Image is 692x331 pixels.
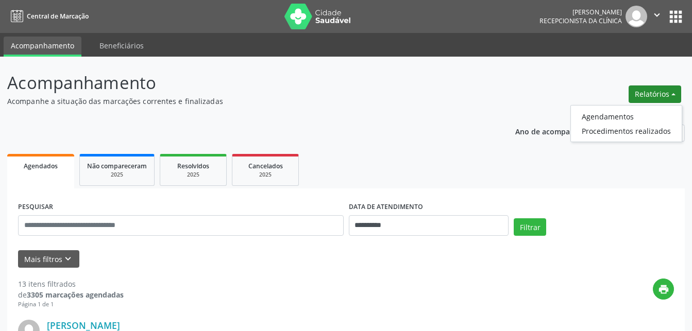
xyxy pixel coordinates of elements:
i: keyboard_arrow_down [62,253,74,265]
a: [PERSON_NAME] [47,320,120,331]
label: DATA DE ATENDIMENTO [349,199,423,215]
label: PESQUISAR [18,199,53,215]
a: Acompanhamento [4,37,81,57]
button: Filtrar [514,218,546,236]
div: Página 1 de 1 [18,300,124,309]
div: [PERSON_NAME] [539,8,622,16]
button:  [647,6,667,27]
ul: Relatórios [570,105,682,142]
i:  [651,9,663,21]
p: Acompanhamento [7,70,482,96]
button: apps [667,8,685,26]
p: Acompanhe a situação das marcações correntes e finalizadas [7,96,482,107]
div: de [18,289,124,300]
a: Central de Marcação [7,8,89,25]
div: 2025 [87,171,147,179]
div: 2025 [240,171,291,179]
button: Mais filtroskeyboard_arrow_down [18,250,79,268]
a: Agendamentos [571,109,682,124]
i: print [658,284,669,295]
span: Recepcionista da clínica [539,16,622,25]
a: Procedimentos realizados [571,124,682,138]
span: Cancelados [248,162,283,170]
strong: 3305 marcações agendadas [27,290,124,300]
button: Relatórios [629,85,681,103]
span: Resolvidos [177,162,209,170]
button: print [653,278,674,300]
img: img [626,6,647,27]
a: Beneficiários [92,37,151,55]
div: 13 itens filtrados [18,278,124,289]
span: Não compareceram [87,162,147,170]
span: Agendados [24,162,58,170]
div: 2025 [167,171,219,179]
p: Ano de acompanhamento [515,125,606,137]
span: Central de Marcação [27,12,89,21]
